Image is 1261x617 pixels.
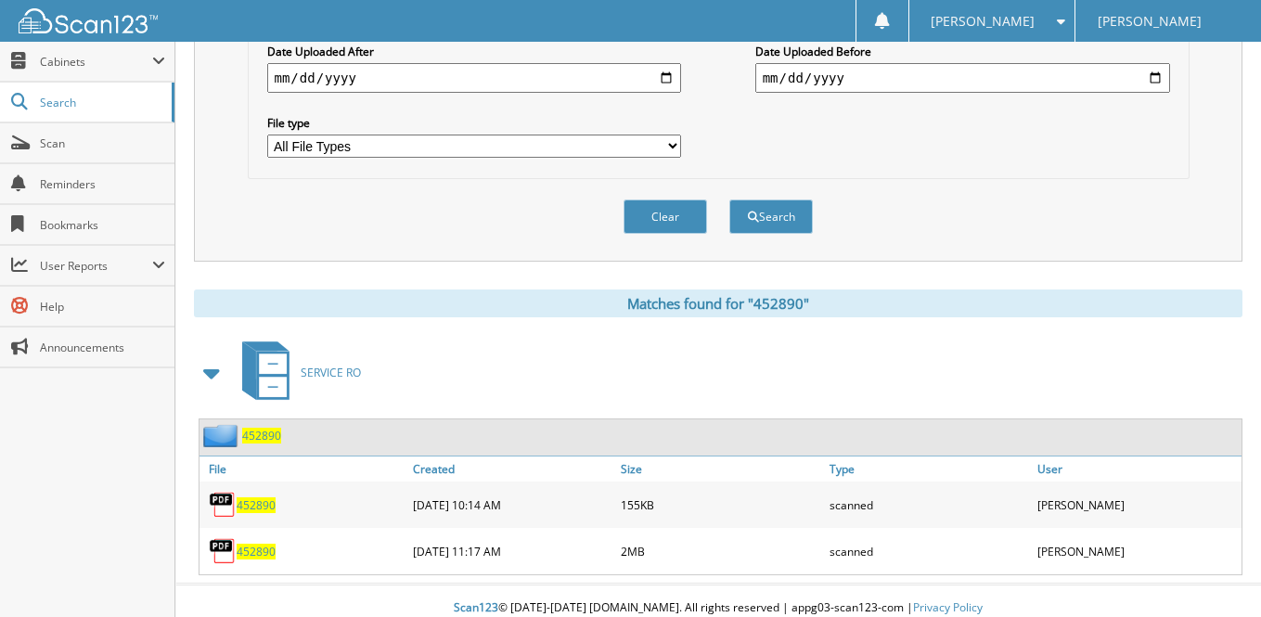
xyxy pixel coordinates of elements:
span: Scan [40,135,165,151]
span: [PERSON_NAME] [1098,16,1202,27]
img: folder2.png [203,424,242,447]
div: scanned [825,486,1034,523]
div: 2MB [616,533,825,570]
a: 452890 [242,428,281,443]
a: Created [408,456,617,482]
button: Clear [624,199,707,234]
div: [DATE] 10:14 AM [408,486,617,523]
span: Announcements [40,340,165,355]
span: Search [40,95,162,110]
span: Scan123 [454,599,498,615]
a: Type [825,456,1034,482]
img: scan123-logo-white.svg [19,8,158,33]
div: [PERSON_NAME] [1033,486,1242,523]
span: [PERSON_NAME] [931,16,1035,27]
div: [DATE] 11:17 AM [408,533,617,570]
span: Cabinets [40,54,152,70]
div: [PERSON_NAME] [1033,533,1242,570]
img: PDF.png [209,491,237,519]
label: File type [267,115,682,131]
label: Date Uploaded Before [755,44,1170,59]
a: 452890 [237,544,276,559]
a: 452890 [237,497,276,513]
span: User Reports [40,258,152,274]
a: File [199,456,408,482]
div: scanned [825,533,1034,570]
span: SERVICE RO [301,365,361,380]
input: end [755,63,1170,93]
a: Size [616,456,825,482]
button: Search [729,199,813,234]
img: PDF.png [209,537,237,565]
span: Bookmarks [40,217,165,233]
input: start [267,63,682,93]
label: Date Uploaded After [267,44,682,59]
a: SERVICE RO [231,336,361,409]
div: Matches found for "452890" [194,289,1242,317]
a: User [1033,456,1242,482]
a: Privacy Policy [913,599,983,615]
span: Help [40,299,165,315]
span: Reminders [40,176,165,192]
div: 155KB [616,486,825,523]
iframe: Chat Widget [1168,528,1261,617]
